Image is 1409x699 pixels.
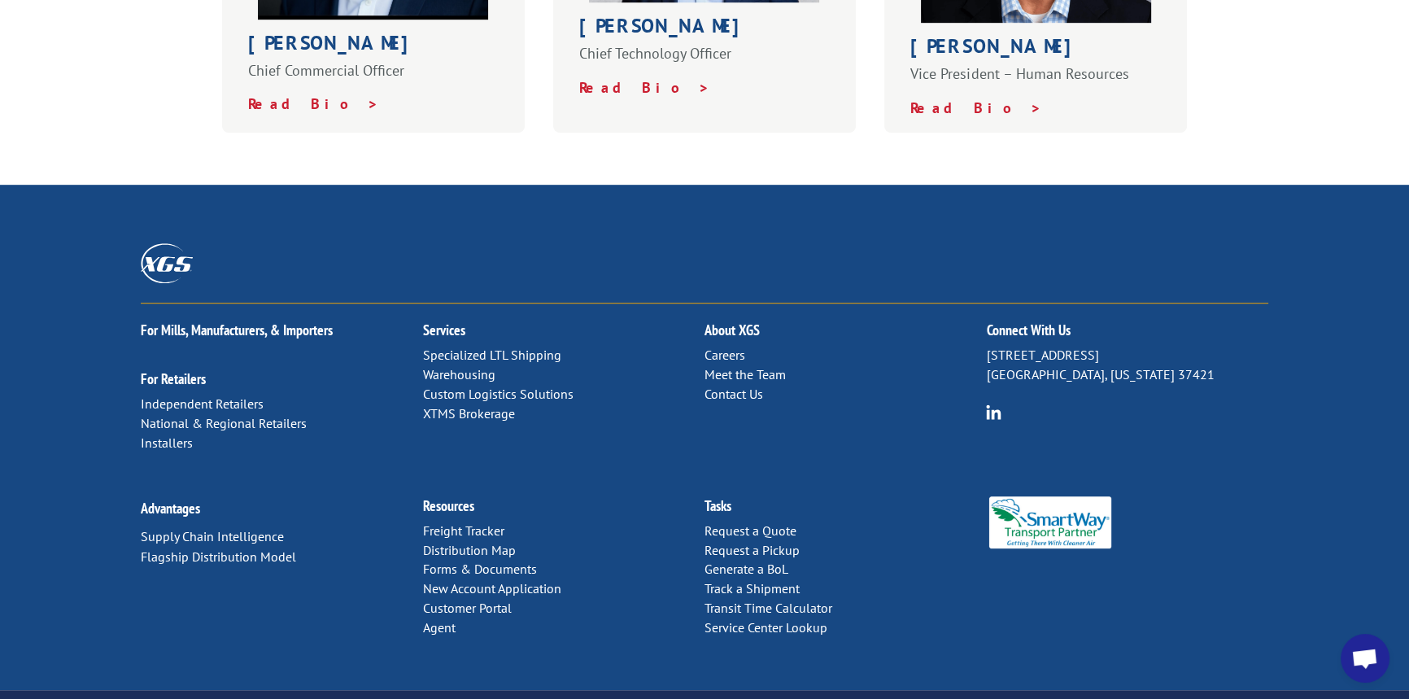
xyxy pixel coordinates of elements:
[704,542,800,558] a: Request a Pickup
[423,405,515,422] a: XTMS Brokerage
[1341,634,1389,683] div: Open chat
[910,37,1161,64] h1: [PERSON_NAME]
[986,404,1001,420] img: group-6
[141,548,296,565] a: Flagship Distribution Model
[704,619,827,636] a: Service Center Lookup
[248,61,499,95] p: Chief Commercial Officer
[986,323,1267,346] h2: Connect With Us
[141,369,206,388] a: For Retailers
[910,98,1041,117] a: Read Bio >
[704,499,986,522] h2: Tasks
[704,386,763,402] a: Contact Us
[704,580,800,596] a: Track a Shipment
[248,33,499,61] h1: [PERSON_NAME]
[704,561,788,577] a: Generate a BoL
[248,94,379,113] a: Read Bio >
[704,522,796,539] a: Request a Quote
[704,347,745,363] a: Careers
[423,619,456,636] a: Agent
[704,366,786,382] a: Meet the Team
[986,346,1267,385] p: [STREET_ADDRESS] [GEOGRAPHIC_DATA], [US_STATE] 37421
[423,522,504,539] a: Freight Tracker
[141,395,264,412] a: Independent Retailers
[141,528,284,544] a: Supply Chain Intelligence
[579,78,710,97] a: Read Bio >
[579,16,830,44] h1: [PERSON_NAME]
[141,415,307,431] a: National & Regional Retailers
[986,496,1115,548] img: Smartway_Logo
[141,435,193,451] a: Installers
[423,542,516,558] a: Distribution Map
[704,600,832,616] a: Transit Time Calculator
[704,321,760,339] a: About XGS
[579,44,830,78] p: Chief Technology Officer
[423,366,495,382] a: Warehousing
[423,561,537,577] a: Forms & Documents
[141,499,200,518] a: Advantages
[910,64,1161,98] p: Vice President – Human Resources
[423,580,561,596] a: New Account Application
[423,386,574,402] a: Custom Logistics Solutions
[423,600,512,616] a: Customer Portal
[423,496,474,515] a: Resources
[141,243,193,283] img: XGS_Logos_ALL_2024_All_White
[423,347,561,363] a: Specialized LTL Shipping
[141,321,333,339] a: For Mills, Manufacturers, & Importers
[423,321,465,339] a: Services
